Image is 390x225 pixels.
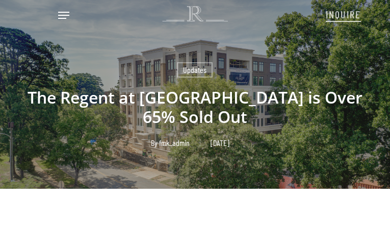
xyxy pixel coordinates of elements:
[151,139,158,146] span: By
[326,8,361,20] span: INQUIRE
[326,3,361,24] a: INQUIRE
[177,62,213,78] a: Updates
[23,78,367,137] h1: The Regent at [GEOGRAPHIC_DATA] is Over 65% Sold Out
[159,138,190,147] a: fmk_admin
[200,139,240,146] span: [DATE]
[58,10,69,20] a: Navigation Menu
